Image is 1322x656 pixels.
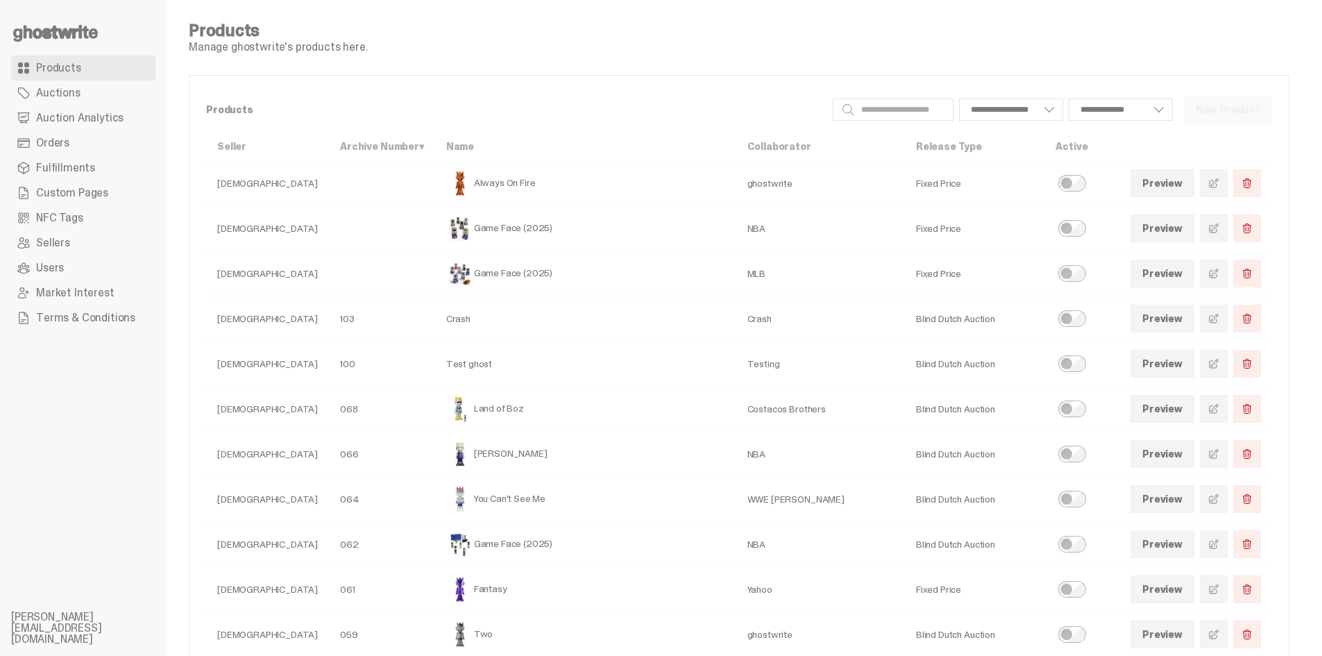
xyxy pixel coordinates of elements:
td: [PERSON_NAME] [435,432,736,477]
td: Fixed Price [905,567,1044,612]
img: Two [446,621,474,648]
td: Blind Dutch Auction [905,296,1044,342]
td: 061 [329,567,435,612]
a: Custom Pages [11,180,155,205]
span: Auction Analytics [36,112,124,124]
th: Seller [206,133,329,161]
td: Blind Dutch Auction [905,477,1044,522]
td: Game Face (2025) [435,251,736,296]
a: NFC Tags [11,205,155,230]
td: [DEMOGRAPHIC_DATA] [206,161,329,206]
td: [DEMOGRAPHIC_DATA] [206,387,329,432]
span: Sellers [36,237,70,249]
button: Delete Product [1233,530,1261,558]
p: Manage ghostwrite's products here. [189,42,368,53]
td: 103 [329,296,435,342]
td: NBA [736,432,905,477]
a: Preview [1130,530,1194,558]
a: Auctions [11,81,155,106]
td: MLB [736,251,905,296]
td: ghostwrite [736,161,905,206]
th: Name [435,133,736,161]
td: Fixed Price [905,251,1044,296]
td: [DEMOGRAPHIC_DATA] [206,296,329,342]
td: [DEMOGRAPHIC_DATA] [206,477,329,522]
td: Crash [736,296,905,342]
img: You Can't See Me [446,485,474,513]
a: Archive Number▾ [340,140,424,153]
img: Game Face (2025) [446,215,474,242]
td: [DEMOGRAPHIC_DATA] [206,567,329,612]
img: Game Face (2025) [446,530,474,558]
td: Fixed Price [905,161,1044,206]
a: Orders [11,131,155,155]
td: Test ghost [435,342,736,387]
span: Orders [36,137,69,149]
button: Delete Product [1233,260,1261,287]
td: Yahoo [736,567,905,612]
button: Delete Product [1233,575,1261,603]
a: Preview [1130,169,1194,197]
td: Blind Dutch Auction [905,387,1044,432]
button: Delete Product [1233,440,1261,468]
a: Sellers [11,230,155,255]
a: Preview [1130,395,1194,423]
a: Preview [1130,215,1194,242]
a: Preview [1130,485,1194,513]
td: 066 [329,432,435,477]
td: [DEMOGRAPHIC_DATA] [206,206,329,251]
p: Products [206,105,822,115]
a: Preview [1130,350,1194,378]
span: NFC Tags [36,212,83,224]
td: Game Face (2025) [435,206,736,251]
span: Products [36,62,81,74]
a: Fulfillments [11,155,155,180]
button: Delete Product [1233,215,1261,242]
span: Users [36,262,64,274]
button: Delete Product [1233,395,1261,423]
td: Costacos Brothers [736,387,905,432]
td: 062 [329,522,435,567]
img: Land of Boz [446,395,474,423]
td: Land of Boz [435,387,736,432]
button: Delete Product [1233,621,1261,648]
a: Terms & Conditions [11,305,155,330]
h4: Products [189,22,368,39]
td: Blind Dutch Auction [905,522,1044,567]
span: Market Interest [36,287,115,298]
button: Delete Product [1233,485,1261,513]
span: Auctions [36,87,80,99]
a: Auction Analytics [11,106,155,131]
td: Always On Fire [435,161,736,206]
a: Preview [1130,621,1194,648]
span: Fulfillments [36,162,95,174]
span: ▾ [419,140,424,153]
button: Delete Product [1233,350,1261,378]
a: Preview [1130,575,1194,603]
span: Terms & Conditions [36,312,135,323]
td: [DEMOGRAPHIC_DATA] [206,251,329,296]
td: Blind Dutch Auction [905,342,1044,387]
td: Testing [736,342,905,387]
td: 064 [329,477,435,522]
img: Always On Fire [446,169,474,197]
td: [DEMOGRAPHIC_DATA] [206,522,329,567]
td: NBA [736,206,905,251]
a: Preview [1130,305,1194,333]
th: Release Type [905,133,1044,161]
td: 100 [329,342,435,387]
img: Fantasy [446,575,474,603]
th: Collaborator [736,133,905,161]
a: Active [1056,140,1087,153]
a: Products [11,56,155,81]
td: You Can't See Me [435,477,736,522]
a: Market Interest [11,280,155,305]
td: [DEMOGRAPHIC_DATA] [206,432,329,477]
button: Delete Product [1233,169,1261,197]
span: Custom Pages [36,187,108,199]
td: 068 [329,387,435,432]
a: Preview [1130,440,1194,468]
li: [PERSON_NAME][EMAIL_ADDRESS][DOMAIN_NAME] [11,612,178,645]
td: WWE [PERSON_NAME] [736,477,905,522]
a: Preview [1130,260,1194,287]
